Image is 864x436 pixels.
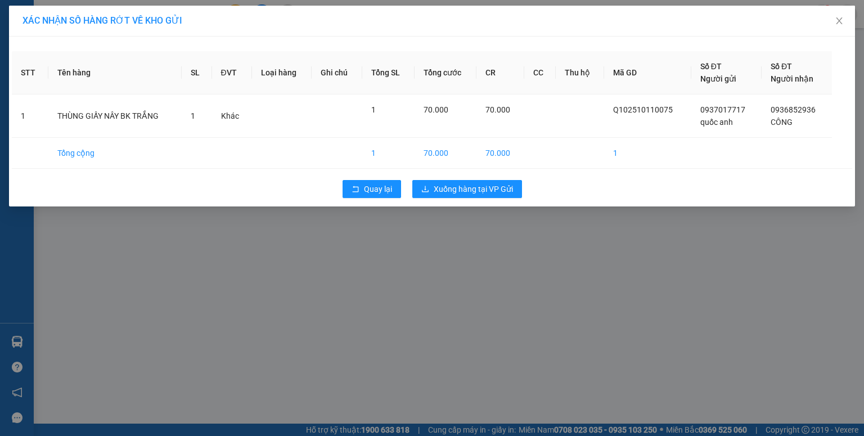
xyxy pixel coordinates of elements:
[362,51,415,95] th: Tổng SL
[415,51,477,95] th: Tổng cước
[415,138,477,169] td: 70.000
[771,74,813,83] span: Người nhận
[604,138,691,169] td: 1
[421,185,429,194] span: download
[476,51,524,95] th: CR
[700,118,733,127] span: quốc anh
[613,105,673,114] span: Q102510110075
[700,105,745,114] span: 0937017717
[371,105,376,114] span: 1
[700,74,736,83] span: Người gửi
[700,62,722,71] span: Số ĐT
[771,62,792,71] span: Số ĐT
[771,105,816,114] span: 0936852936
[48,51,182,95] th: Tên hàng
[48,138,182,169] td: Tổng cộng
[48,95,182,138] td: THÙNG GIẤY NÂY BK TRẮNG
[312,51,362,95] th: Ghi chú
[524,51,556,95] th: CC
[252,51,312,95] th: Loại hàng
[424,105,448,114] span: 70.000
[212,51,253,95] th: ĐVT
[485,105,510,114] span: 70.000
[22,15,182,26] span: XÁC NHẬN SỐ HÀNG RỚT VỀ KHO GỬI
[476,138,524,169] td: 70.000
[412,180,522,198] button: downloadXuống hàng tại VP Gửi
[823,6,855,37] button: Close
[362,138,415,169] td: 1
[771,118,793,127] span: CÔNG
[182,51,212,95] th: SL
[604,51,691,95] th: Mã GD
[835,16,844,25] span: close
[364,183,392,195] span: Quay lại
[352,185,359,194] span: rollback
[191,111,195,120] span: 1
[343,180,401,198] button: rollbackQuay lại
[556,51,604,95] th: Thu hộ
[12,95,48,138] td: 1
[12,51,48,95] th: STT
[434,183,513,195] span: Xuống hàng tại VP Gửi
[212,95,253,138] td: Khác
